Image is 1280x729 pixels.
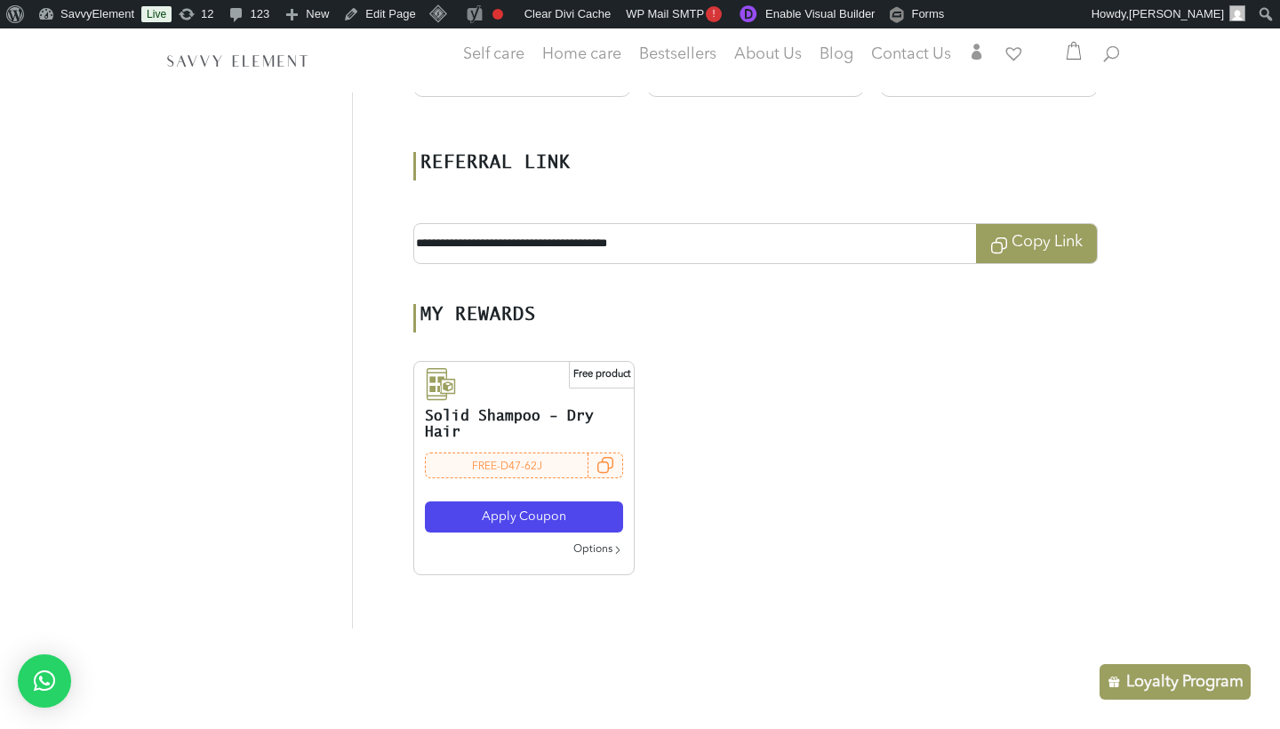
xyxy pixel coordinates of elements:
[969,44,985,66] a: 
[976,224,1097,263] span: Copy Link
[820,46,853,62] span: Blog
[639,48,716,66] a: Bestsellers
[1126,671,1244,693] p: Loyalty Program
[492,9,503,20] div: Focus keyphrase not set
[820,48,853,66] a: Blog
[141,6,172,22] a: Live
[871,46,951,62] span: Contact Us
[573,541,612,560] span: Options
[542,48,621,84] a: Home care
[734,48,802,66] a: About Us
[569,362,634,389] p: Free product
[596,456,614,474] i: copy to clipboard
[164,51,311,69] img: SavvyElement
[463,48,524,84] a: Self care
[969,44,985,60] span: 
[1129,7,1224,20] span: [PERSON_NAME]
[468,453,547,477] p: Coupon Code
[871,48,951,66] a: Contact Us
[472,461,542,472] span: free-d47-62j
[639,46,716,62] span: Bestsellers
[706,6,722,22] span: !
[413,152,571,180] h3: Referral link
[734,46,802,62] span: About Us
[413,304,536,332] h3: My rewards
[542,46,621,62] span: Home care
[482,510,566,523] span: Apply Coupon
[990,236,1008,254] i: copy to clipboard
[463,46,524,62] span: Self care
[425,408,623,439] p: Solid Shampoo - Dry Hair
